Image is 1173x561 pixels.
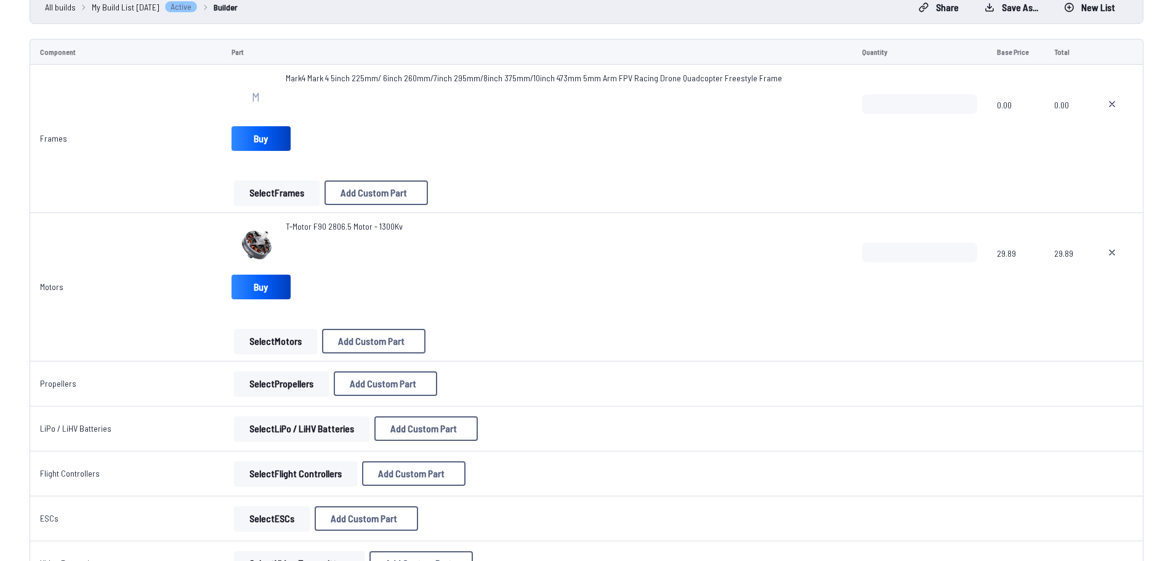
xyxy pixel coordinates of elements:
[232,220,281,270] img: image
[997,243,1034,302] span: 29.89
[92,1,159,14] span: My Build List [DATE]
[997,94,1034,153] span: 0.00
[232,180,322,205] a: SelectFrames
[30,39,222,65] td: Component
[350,379,416,389] span: Add Custom Part
[286,72,782,84] span: Mark4 Mark 4 5inch 225mm/ 6inch 260mm/7inch 295mm/8inch 375mm/10inch 473mm 5mm Arm FPV Racing Dro...
[331,514,397,523] span: Add Custom Part
[362,461,466,486] button: Add Custom Part
[334,371,437,396] button: Add Custom Part
[40,378,76,389] a: Propellers
[315,506,418,531] button: Add Custom Part
[164,1,198,13] span: Active
[234,461,357,486] button: SelectFlight Controllers
[232,275,291,299] a: Buy
[1054,94,1078,153] span: 0.00
[341,188,407,198] span: Add Custom Part
[378,469,445,478] span: Add Custom Part
[234,180,320,205] button: SelectFrames
[1054,243,1078,302] span: 29.89
[232,329,320,353] a: SelectMotors
[234,416,369,441] button: SelectLiPo / LiHV Batteries
[40,423,111,434] a: LiPo / LiHV Batteries
[374,416,478,441] button: Add Custom Part
[40,133,67,143] a: Frames
[252,91,260,103] span: M
[324,180,428,205] button: Add Custom Part
[338,336,405,346] span: Add Custom Part
[214,1,238,14] a: Builder
[852,39,987,65] td: Quantity
[232,506,312,531] a: SelectESCs
[322,329,425,353] button: Add Custom Part
[40,468,100,478] a: Flight Controllers
[40,513,58,523] a: ESCs
[40,281,63,292] a: Motors
[222,39,852,65] td: Part
[286,220,403,233] a: T-Motor F90 2806.5 Motor - 1300Kv
[232,416,372,441] a: SelectLiPo / LiHV Batteries
[234,371,329,396] button: SelectPropellers
[234,506,310,531] button: SelectESCs
[234,329,317,353] button: SelectMotors
[232,461,360,486] a: SelectFlight Controllers
[232,126,291,151] a: Buy
[1044,39,1087,65] td: Total
[45,1,76,14] a: All builds
[92,1,198,14] a: My Build List [DATE]Active
[286,221,403,232] span: T-Motor F90 2806.5 Motor - 1300Kv
[390,424,457,434] span: Add Custom Part
[987,39,1044,65] td: Base Price
[232,371,331,396] a: SelectPropellers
